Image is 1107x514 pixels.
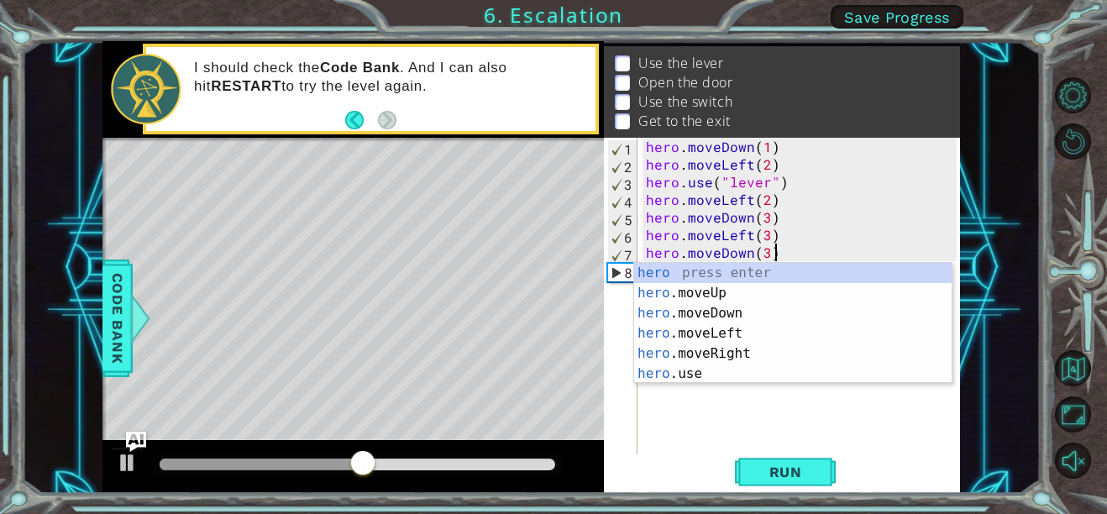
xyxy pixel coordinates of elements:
div: 8 [608,264,637,281]
strong: Code Bank [320,60,400,76]
p: Open the door [638,73,732,92]
div: 5 [608,211,637,228]
span: Run [753,464,819,480]
div: 1 [608,140,637,158]
button: Level Options [1055,77,1091,113]
div: 6 [608,228,637,246]
p: I should check the . And I can also hit to try the level again. [194,59,584,96]
button: Save Progress [831,5,963,29]
div: 4 [608,193,637,211]
button: Unmute [1055,443,1091,479]
button: Ctrl + P: Play [111,448,144,482]
button: Maximize Browser [1055,396,1091,433]
button: Shift+Enter: Run current code. [735,454,836,490]
span: : Incomplete [664,22,773,42]
button: Back to Map [1055,350,1091,386]
p: Get to the exit [638,112,730,130]
div: 7 [608,246,637,264]
div: 3 [608,176,637,193]
span: Code Bank [104,267,131,370]
p: Use the lever [638,54,723,72]
a: Back to Map [1057,345,1107,391]
button: Next [378,111,396,129]
button: Restart Level [1055,123,1091,160]
div: 2 [608,158,637,176]
button: Ask AI [126,432,146,452]
strong: RESTART [211,78,281,94]
p: Use the switch [638,92,732,111]
span: Save Progress [844,8,950,26]
button: Back [345,111,378,129]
